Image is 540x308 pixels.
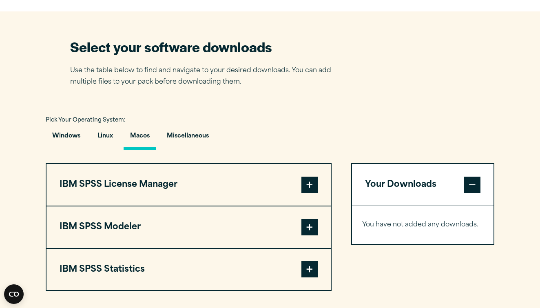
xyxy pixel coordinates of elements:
button: Macos [124,126,156,150]
button: Your Downloads [352,164,494,206]
p: Use the table below to find and navigate to your desired downloads. You can add multiple files to... [70,65,343,89]
h2: Select your software downloads [70,38,343,56]
span: Pick Your Operating System: [46,117,126,123]
div: Your Downloads [352,206,494,244]
button: Windows [46,126,87,150]
button: IBM SPSS Statistics [46,249,331,290]
p: You have not added any downloads. [362,219,483,231]
button: Open CMP widget [4,284,24,304]
button: IBM SPSS Modeler [46,206,331,248]
button: Linux [91,126,120,150]
button: IBM SPSS License Manager [46,164,331,206]
button: Miscellaneous [160,126,215,150]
